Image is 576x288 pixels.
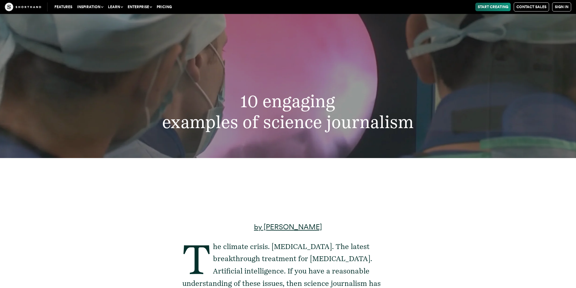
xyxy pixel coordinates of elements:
[254,222,322,231] a: by [PERSON_NAME]
[52,3,75,11] a: Features
[154,3,174,11] a: Pricing
[514,2,549,11] a: Contact Sales
[125,3,154,11] button: Enterprise
[552,2,571,11] a: Sign in
[75,3,106,11] button: Inspiration
[106,3,125,11] button: Learn
[475,3,511,11] a: Start Creating
[91,91,484,133] h2: 10 engaging examples of science journalism
[5,3,41,11] img: The Craft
